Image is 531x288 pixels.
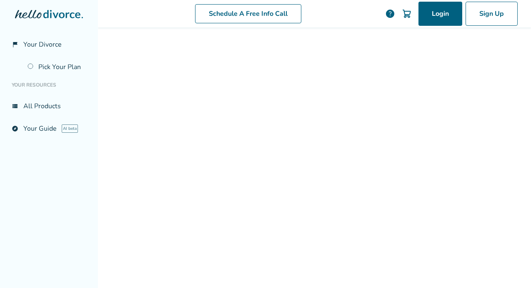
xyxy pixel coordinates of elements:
[23,57,91,77] a: Pick Your Plan
[12,103,18,109] span: view_list
[7,77,91,93] li: Your Resources
[385,9,395,19] a: help
[402,9,412,19] img: Cart
[7,35,91,54] a: flag_2Your Divorce
[466,2,518,26] a: Sign Up
[12,125,18,132] span: explore
[23,40,62,49] span: Your Divorce
[7,119,91,138] a: exploreYour GuideAI beta
[195,4,301,23] a: Schedule A Free Info Call
[7,97,91,116] a: view_listAll Products
[62,124,78,133] span: AI beta
[12,41,18,48] span: flag_2
[418,2,462,26] a: Login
